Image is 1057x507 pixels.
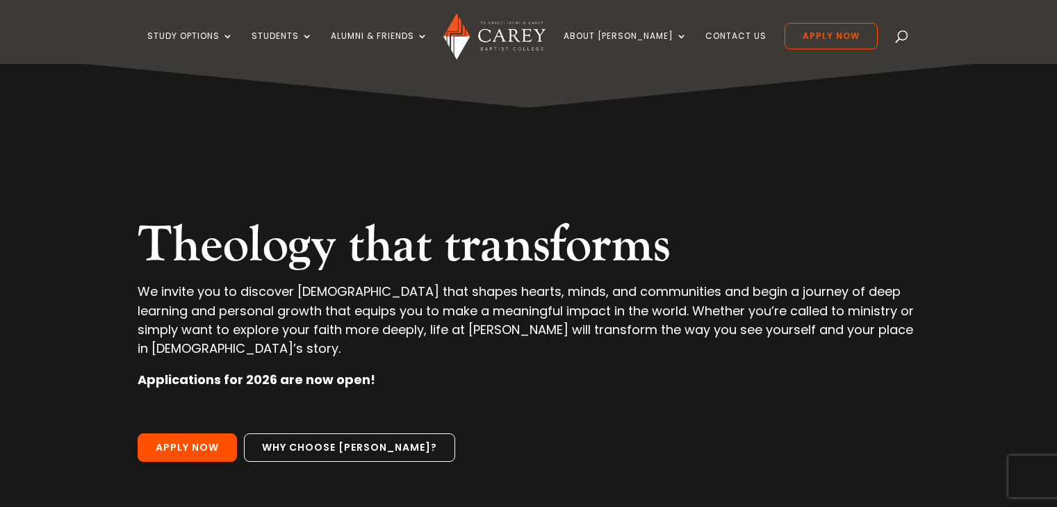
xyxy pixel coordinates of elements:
a: Study Options [147,31,233,64]
p: We invite you to discover [DEMOGRAPHIC_DATA] that shapes hearts, minds, and communities and begin... [138,282,919,370]
a: Apply Now [138,433,237,463]
a: Contact Us [705,31,767,64]
a: Why choose [PERSON_NAME]? [244,433,455,463]
strong: Applications for 2026 are now open! [138,371,375,388]
a: About [PERSON_NAME] [564,31,687,64]
img: Carey Baptist College [443,13,546,60]
a: Apply Now [785,23,878,49]
a: Alumni & Friends [331,31,428,64]
h2: Theology that transforms [138,215,919,282]
a: Students [252,31,313,64]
